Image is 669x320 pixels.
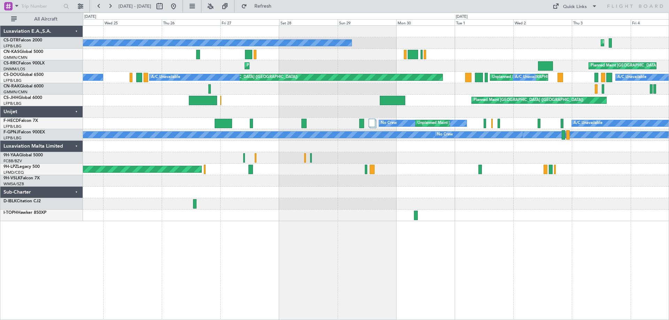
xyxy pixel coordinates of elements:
[474,95,583,106] div: Planned Maint [GEOGRAPHIC_DATA] ([GEOGRAPHIC_DATA])
[3,119,38,123] a: F-HECDFalcon 7X
[603,38,638,48] div: Planned Maint Sofia
[3,73,20,77] span: CS-DOU
[3,211,46,215] a: I-TOPHHawker 850XP
[3,50,20,54] span: CN-KAS
[118,3,151,9] span: [DATE] - [DATE]
[3,158,22,164] a: FCBB/BZV
[188,72,298,83] div: Planned Maint [GEOGRAPHIC_DATA] ([GEOGRAPHIC_DATA])
[3,96,18,100] span: CS-JHH
[3,181,24,187] a: WMSA/SZB
[21,1,61,11] input: Trip Number
[3,124,22,129] a: LFPB/LBG
[18,17,74,22] span: All Aircraft
[3,135,22,141] a: LFPB/LBG
[3,61,18,65] span: CS-RRC
[3,153,19,157] span: 9H-YAA
[437,130,453,140] div: No Crew
[3,50,43,54] a: CN-KASGlobal 5000
[3,176,40,180] a: 9H-VSLKFalcon 7X
[3,96,42,100] a: CS-JHHGlobal 6000
[3,199,17,203] span: D-IBLK
[3,199,41,203] a: D-IBLKCitation CJ2
[455,19,513,25] div: Tue 1
[3,176,21,180] span: 9H-VSLK
[3,165,17,169] span: 9H-LPZ
[3,153,43,157] a: 9H-YAAGlobal 5000
[151,72,180,83] div: A/C Unavailable
[3,67,25,72] a: DNMM/LOS
[549,1,601,12] button: Quick Links
[513,19,572,25] div: Wed 2
[3,84,20,88] span: CN-RAK
[515,72,544,83] div: A/C Unavailable
[617,72,646,83] div: A/C Unavailable
[3,101,22,106] a: LFPB/LBG
[3,44,22,49] a: LFPB/LBG
[456,14,468,20] div: [DATE]
[3,211,17,215] span: I-TOPH
[3,61,45,65] a: CS-RRCFalcon 900LX
[248,4,278,9] span: Refresh
[3,84,44,88] a: CN-RAKGlobal 6000
[8,14,76,25] button: All Aircraft
[338,19,396,25] div: Sun 29
[396,19,455,25] div: Mon 30
[574,118,602,128] div: A/C Unavailable
[162,19,220,25] div: Thu 26
[3,73,44,77] a: CS-DOUGlobal 6500
[3,78,22,83] a: LFPB/LBG
[220,19,279,25] div: Fri 27
[3,165,40,169] a: 9H-LPZLegacy 500
[103,19,162,25] div: Wed 25
[84,14,96,20] div: [DATE]
[247,61,356,71] div: Planned Maint [GEOGRAPHIC_DATA] ([GEOGRAPHIC_DATA])
[279,19,338,25] div: Sat 28
[3,55,28,60] a: GMMN/CMN
[3,130,45,134] a: F-GPNJFalcon 900EX
[3,38,18,42] span: CS-DTR
[3,119,19,123] span: F-HECD
[3,38,42,42] a: CS-DTRFalcon 2000
[492,72,607,83] div: Unplanned Maint [GEOGRAPHIC_DATA] ([GEOGRAPHIC_DATA])
[381,118,397,128] div: No Crew
[238,1,280,12] button: Refresh
[572,19,630,25] div: Thu 3
[3,130,18,134] span: F-GPNJ
[3,170,24,175] a: LFMD/CEQ
[417,118,532,128] div: Unplanned Maint [GEOGRAPHIC_DATA] ([GEOGRAPHIC_DATA])
[3,89,28,95] a: GMMN/CMN
[563,3,587,10] div: Quick Links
